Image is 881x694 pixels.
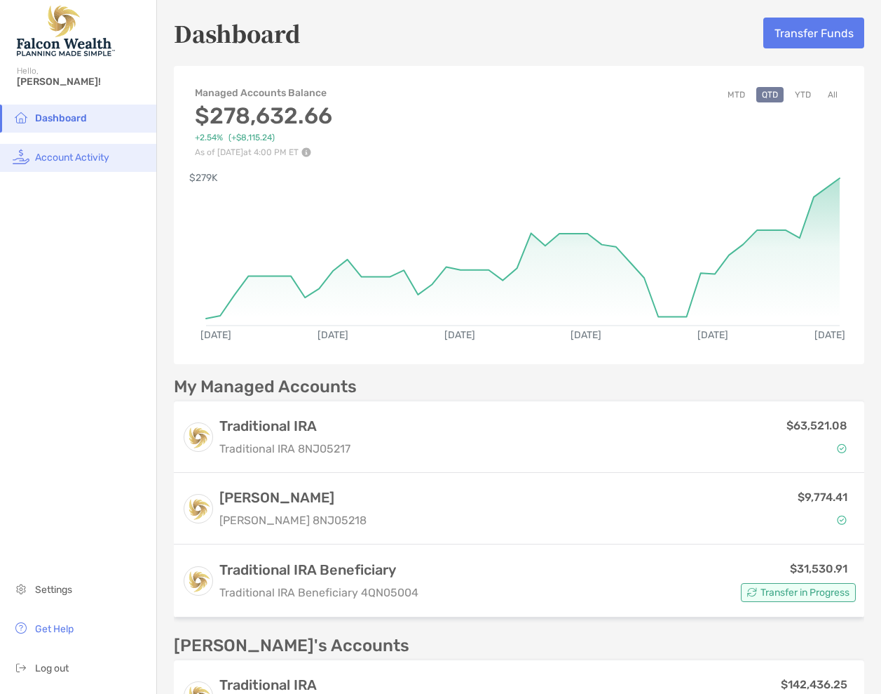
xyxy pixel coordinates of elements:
h3: $278,632.66 [195,102,332,129]
text: [DATE] [571,329,601,341]
text: [DATE] [444,329,475,341]
img: Account Status icon [747,587,757,597]
img: logout icon [13,659,29,676]
p: $9,774.41 [798,488,847,506]
p: $31,530.91 [790,560,847,578]
p: [PERSON_NAME]'s Accounts [174,637,409,655]
button: YTD [789,87,817,102]
p: My Managed Accounts [174,378,357,396]
button: Transfer Funds [763,18,864,48]
img: logo account [184,423,212,451]
img: Falcon Wealth Planning Logo [17,6,115,56]
button: MTD [722,87,751,102]
span: Settings [35,584,72,596]
text: [DATE] [317,329,348,341]
p: Traditional IRA 8NJ05217 [219,440,350,458]
h3: [PERSON_NAME] [219,489,367,506]
img: logo account [184,495,212,523]
span: Dashboard [35,112,87,124]
h5: Dashboard [174,17,301,49]
img: Account Status icon [837,443,847,453]
span: Get Help [35,623,74,635]
img: Account Status icon [837,515,847,525]
text: [DATE] [200,329,231,341]
img: get-help icon [13,620,29,636]
p: [PERSON_NAME] 8NJ05218 [219,512,367,529]
button: QTD [756,87,784,102]
h3: Traditional IRA [219,676,351,693]
text: $279K [189,172,218,184]
img: settings icon [13,580,29,597]
p: $142,436.25 [781,676,847,693]
h3: Traditional IRA [219,418,350,434]
img: activity icon [13,148,29,165]
h4: Managed Accounts Balance [195,87,332,99]
h3: Traditional IRA Beneficiary [219,561,418,578]
img: logo account [184,567,212,595]
span: Account Activity [35,152,109,164]
span: Log out [35,662,69,674]
text: [DATE] [697,329,728,341]
text: [DATE] [814,329,845,341]
p: $63,521.08 [786,417,847,434]
p: Traditional IRA Beneficiary 4QN05004 [219,584,418,601]
img: household icon [13,109,29,126]
span: ( +$8,115.24 ) [228,133,275,143]
img: Performance Info [301,147,311,157]
p: As of [DATE] at 4:00 PM ET [195,147,332,157]
span: Transfer in Progress [760,589,849,596]
span: [PERSON_NAME]! [17,76,148,88]
span: +2.54% [195,133,223,143]
button: All [822,87,843,102]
